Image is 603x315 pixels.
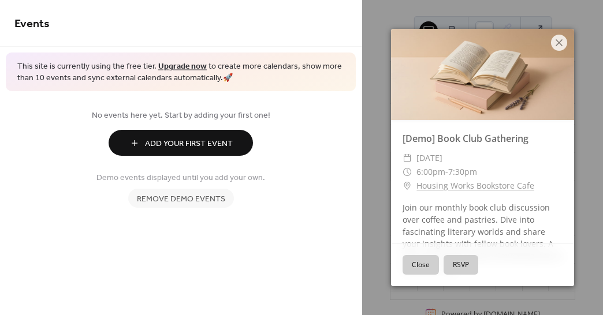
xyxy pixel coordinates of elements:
[17,61,344,84] span: This site is currently using the free tier. to create more calendars, show more than 10 events an...
[14,130,347,156] a: Add Your First Event
[137,193,225,205] span: Remove demo events
[416,179,534,193] a: Housing Works Bookstore Cafe
[391,201,574,274] div: Join our monthly book club discussion over coffee and pastries. Dive into fascinating literary wo...
[14,110,347,122] span: No events here yet. Start by adding your first one!
[109,130,253,156] button: Add Your First Event
[145,138,233,150] span: Add Your First Event
[444,255,478,275] button: RSVP
[128,189,234,208] button: Remove demo events
[158,59,207,74] a: Upgrade now
[403,255,439,275] button: Close
[391,132,574,145] div: [Demo] Book Club Gathering
[403,179,412,193] div: ​
[403,165,412,179] div: ​
[416,151,442,165] span: [DATE]
[416,166,445,177] span: 6:00pm
[14,13,50,35] span: Events
[403,151,412,165] div: ​
[445,166,448,177] span: -
[448,166,477,177] span: 7:30pm
[96,172,265,184] span: Demo events displayed until you add your own.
